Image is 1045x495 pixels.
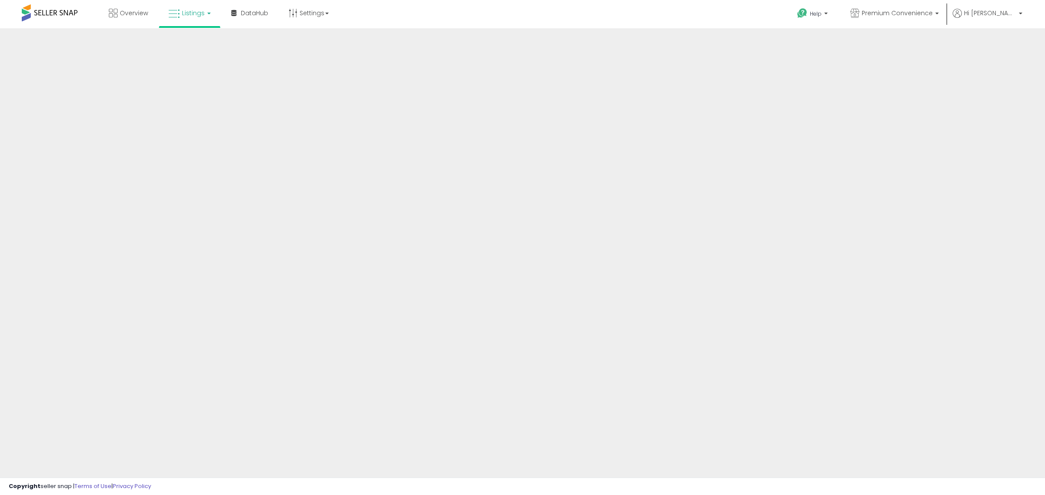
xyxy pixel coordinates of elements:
[964,9,1016,17] span: Hi [PERSON_NAME]
[790,1,836,28] a: Help
[120,9,148,17] span: Overview
[241,9,268,17] span: DataHub
[797,8,808,19] i: Get Help
[182,9,205,17] span: Listings
[810,10,822,17] span: Help
[953,9,1022,28] a: Hi [PERSON_NAME]
[862,9,933,17] span: Premium Convenience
